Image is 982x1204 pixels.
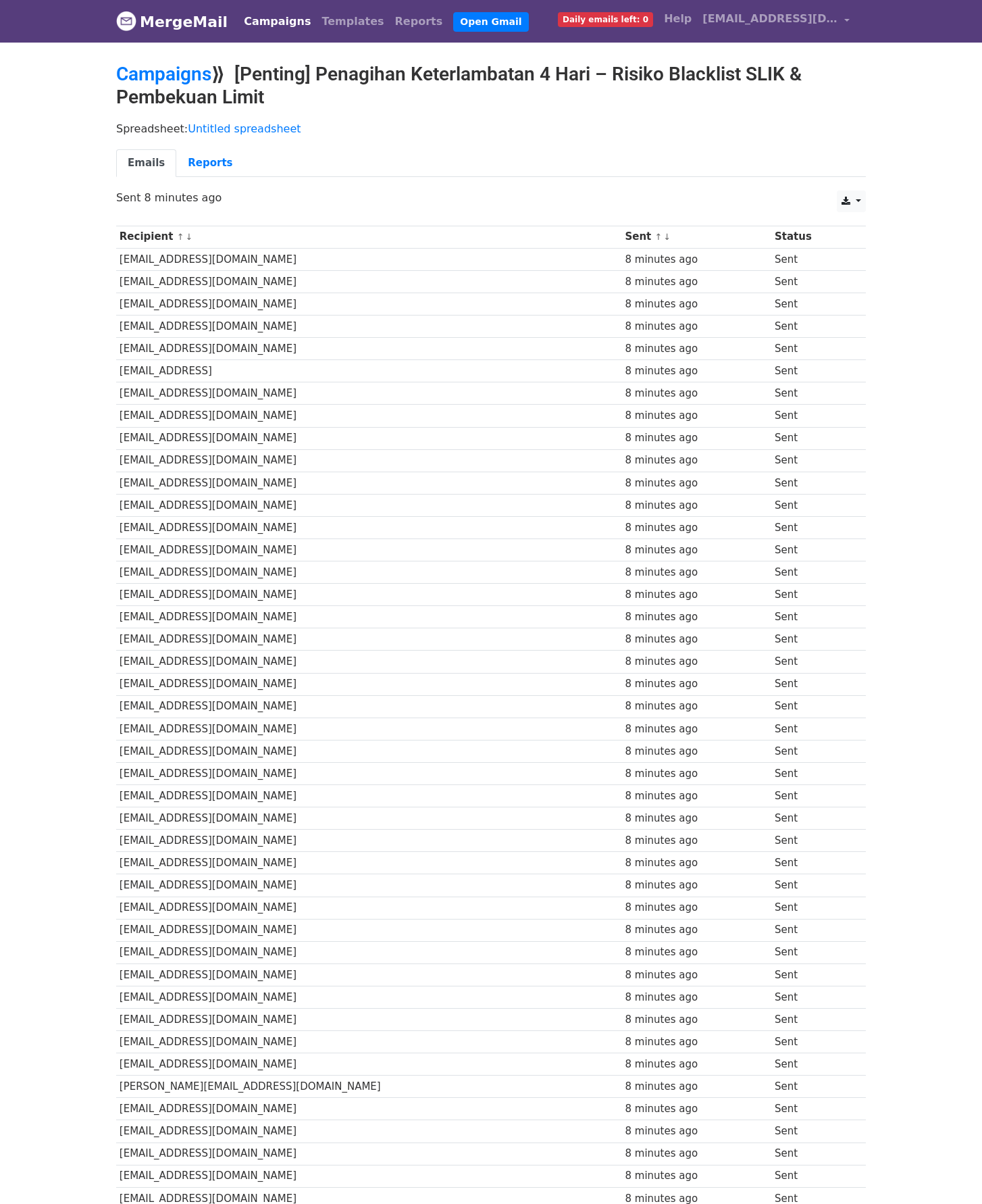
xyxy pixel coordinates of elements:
[116,919,622,941] td: [EMAIL_ADDRESS][DOMAIN_NAME]
[625,922,768,938] div: 8 minutes ago
[116,874,622,897] td: [EMAIL_ADDRESS][DOMAIN_NAME]
[116,472,622,494] td: [EMAIL_ADDRESS][DOMAIN_NAME]
[625,1034,768,1050] div: 8 minutes ago
[771,449,854,472] td: Sent
[116,561,622,584] td: [EMAIL_ADDRESS][DOMAIN_NAME]
[116,1076,622,1098] td: [PERSON_NAME][EMAIL_ADDRESS][DOMAIN_NAME]
[771,740,854,762] td: Sent
[116,149,176,177] a: Emails
[771,695,854,718] td: Sent
[116,427,622,449] td: [EMAIL_ADDRESS][DOMAIN_NAME]
[771,248,854,270] td: Sent
[116,539,622,561] td: [EMAIL_ADDRESS][DOMAIN_NAME]
[771,628,854,651] td: Sent
[771,762,854,784] td: Sent
[116,830,622,852] td: [EMAIL_ADDRESS][DOMAIN_NAME]
[116,516,622,538] td: [EMAIL_ADDRESS][DOMAIN_NAME]
[625,430,768,446] div: 8 minutes ago
[625,476,768,491] div: 8 minutes ago
[625,1124,768,1139] div: 8 minutes ago
[771,852,854,874] td: Sent
[625,453,768,468] div: 8 minutes ago
[625,1146,768,1161] div: 8 minutes ago
[625,386,768,401] div: 8 minutes ago
[771,1120,854,1143] td: Sent
[116,1165,622,1187] td: [EMAIL_ADDRESS][DOMAIN_NAME]
[771,427,854,449] td: Sent
[771,963,854,986] td: Sent
[771,986,854,1008] td: Sent
[116,695,622,718] td: [EMAIL_ADDRESS][DOMAIN_NAME]
[625,1101,768,1117] div: 8 minutes ago
[771,941,854,963] td: Sent
[625,341,768,357] div: 8 minutes ago
[116,606,622,628] td: [EMAIL_ADDRESS][DOMAIN_NAME]
[116,673,622,695] td: [EMAIL_ADDRESS][DOMAIN_NAME]
[625,587,768,603] div: 8 minutes ago
[116,7,228,36] a: MergeMail
[625,766,768,782] div: 8 minutes ago
[116,1008,622,1030] td: [EMAIL_ADDRESS][DOMAIN_NAME]
[625,632,768,647] div: 8 minutes ago
[771,606,854,628] td: Sent
[116,740,622,762] td: [EMAIL_ADDRESS][DOMAIN_NAME]
[771,718,854,740] td: Sent
[771,516,854,538] td: Sent
[116,628,622,651] td: [EMAIL_ADDRESS][DOMAIN_NAME]
[116,122,866,136] p: Spreadsheet:
[625,833,768,849] div: 8 minutes ago
[771,226,854,248] th: Status
[390,8,448,35] a: Reports
[771,338,854,360] td: Sent
[625,252,768,268] div: 8 minutes ago
[238,8,316,35] a: Campaigns
[771,1143,854,1165] td: Sent
[625,699,768,714] div: 8 minutes ago
[663,232,671,242] a: ↓
[625,408,768,424] div: 8 minutes ago
[116,382,622,405] td: [EMAIL_ADDRESS][DOMAIN_NAME]
[625,900,768,915] div: 8 minutes ago
[771,1165,854,1187] td: Sent
[116,718,622,740] td: [EMAIL_ADDRESS][DOMAIN_NAME]
[771,561,854,584] td: Sent
[116,807,622,830] td: [EMAIL_ADDRESS][DOMAIN_NAME]
[702,11,837,27] span: [EMAIL_ADDRESS][DOMAIN_NAME]
[116,360,622,382] td: [EMAIL_ADDRESS]
[771,897,854,919] td: Sent
[771,1053,854,1076] td: Sent
[771,494,854,516] td: Sent
[552,5,658,32] a: Daily emails left: 0
[771,1098,854,1120] td: Sent
[771,584,854,606] td: Sent
[625,788,768,804] div: 8 minutes ago
[771,874,854,897] td: Sent
[658,5,697,32] a: Help
[771,785,854,807] td: Sent
[177,232,184,242] a: ↑
[771,316,854,338] td: Sent
[116,897,622,919] td: [EMAIL_ADDRESS][DOMAIN_NAME]
[116,338,622,360] td: [EMAIL_ADDRESS][DOMAIN_NAME]
[116,248,622,270] td: [EMAIL_ADDRESS][DOMAIN_NAME]
[771,293,854,315] td: Sent
[116,293,622,315] td: [EMAIL_ADDRESS][DOMAIN_NAME]
[771,405,854,427] td: Sent
[316,8,389,35] a: Templates
[771,651,854,673] td: Sent
[116,191,866,205] p: Sent 8 minutes ago
[116,986,622,1008] td: [EMAIL_ADDRESS][DOMAIN_NAME]
[625,722,768,737] div: 8 minutes ago
[771,1031,854,1053] td: Sent
[625,855,768,871] div: 8 minutes ago
[625,543,768,558] div: 8 minutes ago
[116,1120,622,1143] td: [EMAIL_ADDRESS][DOMAIN_NAME]
[116,63,211,85] a: Campaigns
[116,963,622,986] td: [EMAIL_ADDRESS][DOMAIN_NAME]
[116,270,622,293] td: [EMAIL_ADDRESS][DOMAIN_NAME]
[625,945,768,960] div: 8 minutes ago
[188,122,301,135] a: Untitled spreadsheet
[625,811,768,826] div: 8 minutes ago
[116,63,866,108] h2: ⟫ [Penting] Penagihan Keterlambatan 4 Hari – Risiko Blacklist SLIK & Pembekuan Limit
[655,232,663,242] a: ↑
